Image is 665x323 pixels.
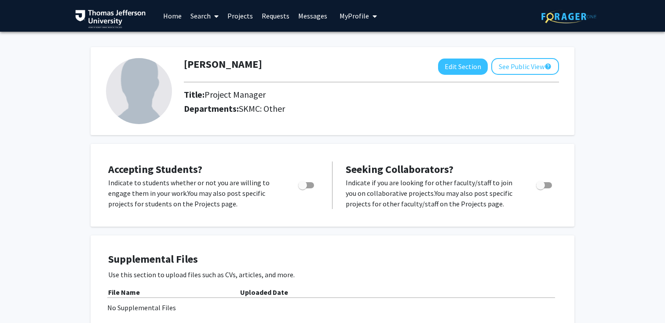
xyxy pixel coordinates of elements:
div: Toggle [295,177,319,191]
a: Requests [257,0,294,31]
p: Indicate to students whether or not you are willing to engage them in your work. You may also pos... [108,177,281,209]
b: Uploaded Date [240,288,288,297]
span: SKMC: Other [239,103,285,114]
a: Search [186,0,223,31]
span: Seeking Collaborators? [346,162,453,176]
button: Edit Section [438,59,488,75]
span: Accepting Students? [108,162,202,176]
a: Projects [223,0,257,31]
b: File Name [108,288,140,297]
iframe: Chat [7,283,37,316]
a: Messages [294,0,332,31]
p: Indicate if you are looking for other faculty/staff to join you on collaborative projects. You ma... [346,177,519,209]
div: Toggle [533,177,557,191]
h1: [PERSON_NAME] [184,58,262,71]
a: Home [159,0,186,31]
img: Thomas Jefferson University Logo [75,10,146,28]
div: No Supplemental Files [107,302,558,313]
img: Profile Picture [106,58,172,124]
h2: Title: [184,89,266,100]
button: See Public View [491,58,559,75]
img: ForagerOne Logo [541,10,596,23]
h2: Departments: [177,103,566,114]
span: Project Manager [205,89,266,100]
span: My Profile [340,11,369,20]
h4: Supplemental Files [108,253,557,266]
p: Use this section to upload files such as CVs, articles, and more. [108,269,557,280]
mat-icon: help [544,61,552,72]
